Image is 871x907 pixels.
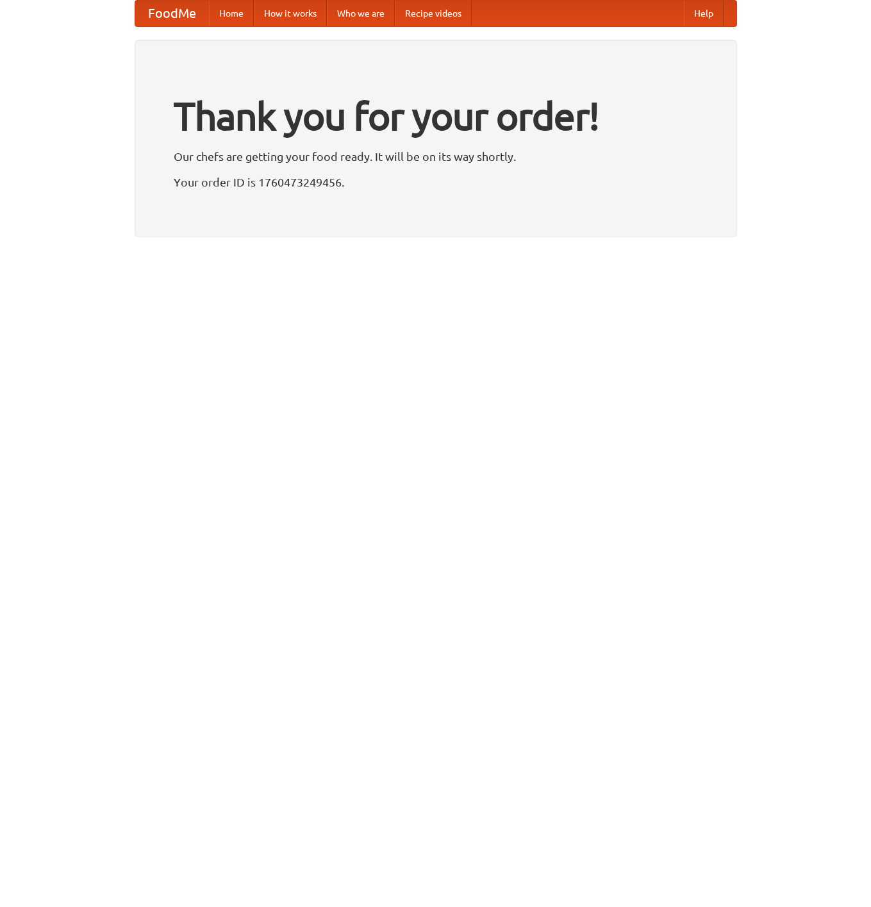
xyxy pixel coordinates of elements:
p: Our chefs are getting your food ready. It will be on its way shortly. [174,147,698,166]
a: Recipe videos [395,1,472,26]
a: How it works [254,1,327,26]
h1: Thank you for your order! [174,85,698,147]
a: FoodMe [135,1,209,26]
p: Your order ID is 1760473249456. [174,172,698,192]
a: Help [684,1,724,26]
a: Home [209,1,254,26]
a: Who we are [327,1,395,26]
